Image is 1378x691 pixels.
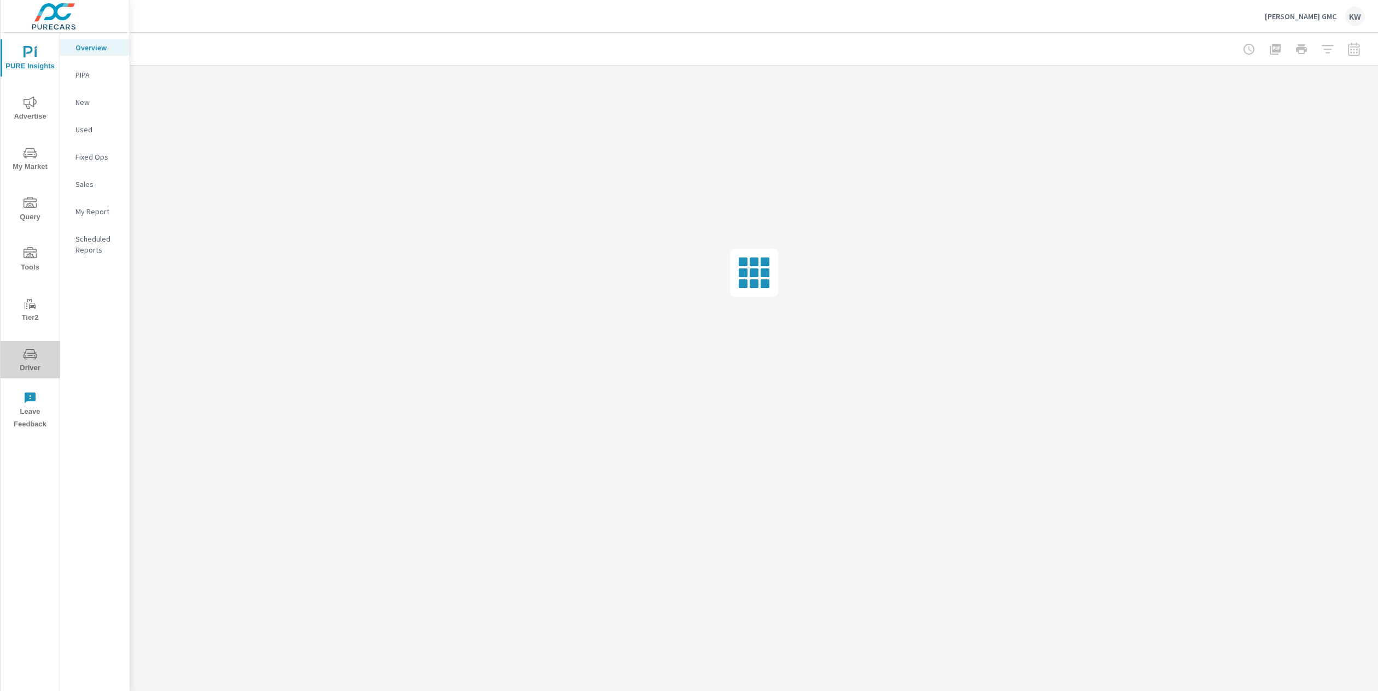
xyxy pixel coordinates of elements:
[75,179,121,190] p: Sales
[60,203,130,220] div: My Report
[60,94,130,110] div: New
[60,67,130,83] div: PIPA
[75,97,121,108] p: New
[60,176,130,192] div: Sales
[4,348,56,374] span: Driver
[75,233,121,255] p: Scheduled Reports
[60,231,130,258] div: Scheduled Reports
[60,149,130,165] div: Fixed Ops
[1345,7,1365,26] div: KW
[4,147,56,173] span: My Market
[60,39,130,56] div: Overview
[4,391,56,431] span: Leave Feedback
[4,96,56,123] span: Advertise
[4,297,56,324] span: Tier2
[75,206,121,217] p: My Report
[75,151,121,162] p: Fixed Ops
[75,69,121,80] p: PIPA
[75,42,121,53] p: Overview
[75,124,121,135] p: Used
[4,247,56,274] span: Tools
[4,197,56,224] span: Query
[4,46,56,73] span: PURE Insights
[60,121,130,138] div: Used
[1265,11,1336,21] p: [PERSON_NAME] GMC
[1,33,60,435] div: nav menu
